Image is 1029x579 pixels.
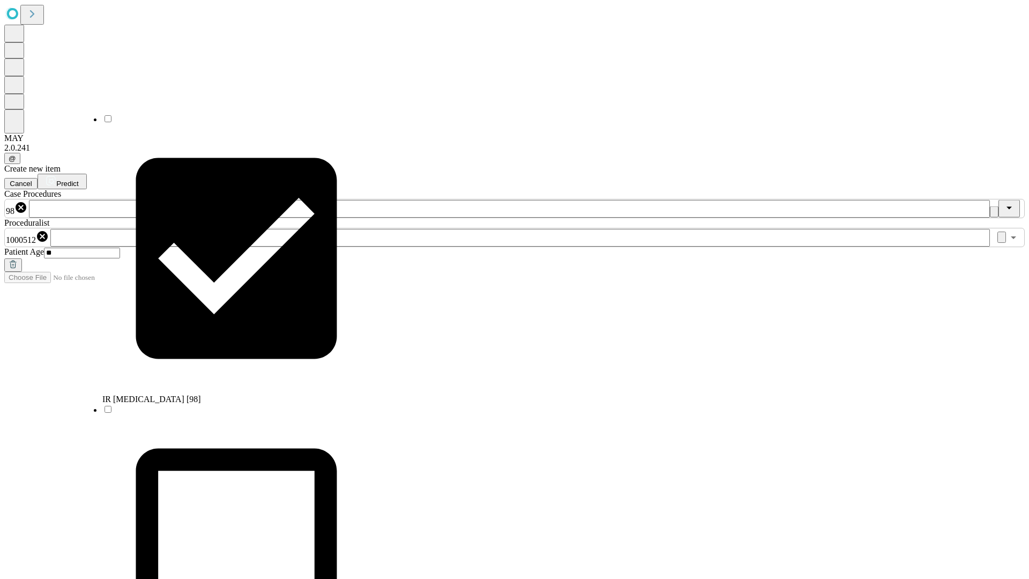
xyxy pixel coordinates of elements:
span: Predict [56,180,78,188]
div: 2.0.241 [4,143,1025,153]
span: 98 [6,206,14,216]
span: Create new item [4,164,61,173]
button: Predict [38,174,87,189]
span: Scheduled Procedure [4,189,61,198]
span: Patient Age [4,247,44,256]
button: Open [1006,230,1021,245]
button: Close [998,200,1020,218]
button: Clear [997,232,1006,243]
div: MAY [4,133,1025,143]
div: 98 [6,201,27,216]
span: IR [MEDICAL_DATA] [98] [102,395,201,404]
span: 1000512 [6,235,36,244]
button: @ [4,153,20,164]
span: @ [9,154,16,162]
button: Cancel [4,178,38,189]
button: Clear [990,206,998,218]
span: Cancel [10,180,32,188]
div: 1000512 [6,230,49,245]
span: Proceduralist [4,218,49,227]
